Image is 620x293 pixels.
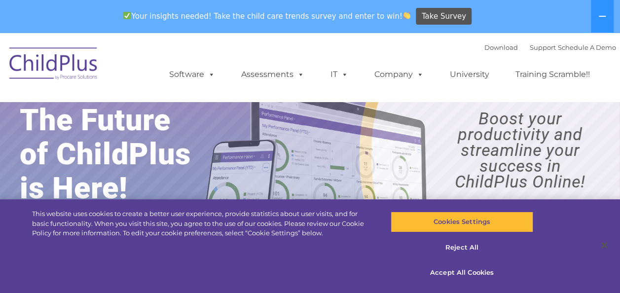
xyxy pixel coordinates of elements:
button: Reject All [391,237,533,258]
a: Software [159,65,225,84]
a: Assessments [231,65,314,84]
a: Schedule A Demo [558,43,616,51]
a: Download [484,43,518,51]
img: ✅ [123,12,131,19]
a: Training Scramble!! [506,65,600,84]
span: Your insights needed! Take the child care trends survey and enter to win! [119,6,415,26]
button: Accept All Cookies [391,262,533,283]
a: Take Survey [416,8,472,25]
button: Cookies Settings [391,212,533,232]
a: IT [321,65,358,84]
a: Support [530,43,556,51]
button: Close [593,234,615,256]
rs-layer: The Future of ChildPlus is Here! [20,103,218,205]
span: Phone number [137,106,179,113]
img: ChildPlus by Procare Solutions [4,40,103,90]
img: 👏 [403,12,410,19]
span: Take Survey [422,8,466,25]
rs-layer: Boost your productivity and streamline your success in ChildPlus Online! [428,110,612,189]
a: University [440,65,499,84]
span: Last name [137,65,167,73]
a: Company [365,65,434,84]
font: | [484,43,616,51]
div: This website uses cookies to create a better user experience, provide statistics about user visit... [32,209,372,238]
